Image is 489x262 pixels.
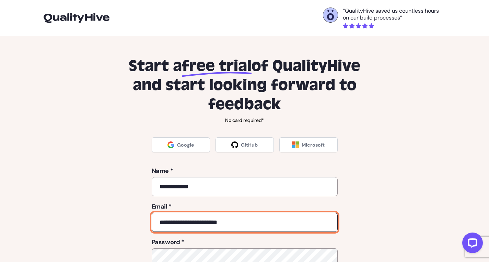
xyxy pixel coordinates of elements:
span: Start a [129,57,182,76]
p: “QualityHive saved us countless hours on our build processes” [343,8,446,21]
span: Microsoft [302,141,325,148]
label: Name * [152,166,338,176]
a: GitHub [216,137,274,152]
label: Password * [152,237,338,247]
label: Email * [152,202,338,211]
span: of QualityHive and start looking forward to feedback [133,57,361,114]
a: Microsoft [279,137,338,152]
img: Otelli Design [323,8,338,22]
span: GitHub [241,141,258,148]
p: No card required* [118,117,371,124]
span: free trial [182,57,252,76]
iframe: LiveChat chat widget [457,230,486,259]
a: Google [152,137,210,152]
img: logo-icon [44,13,109,23]
span: Google [177,141,194,148]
